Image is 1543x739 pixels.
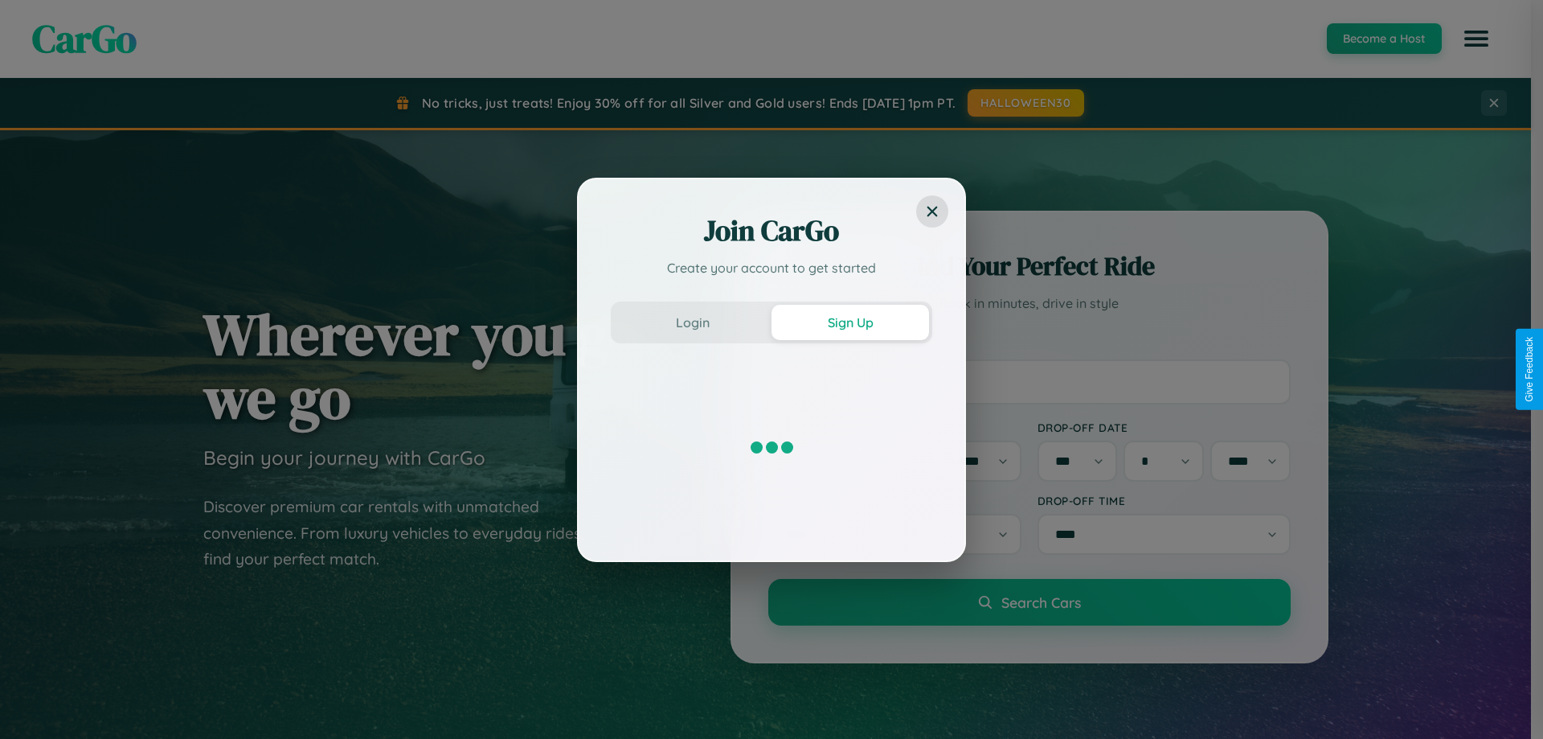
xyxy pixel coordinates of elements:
div: Give Feedback [1524,337,1535,402]
p: Create your account to get started [611,258,932,277]
iframe: Intercom live chat [16,684,55,723]
h2: Join CarGo [611,211,932,250]
button: Sign Up [771,305,929,340]
button: Login [614,305,771,340]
